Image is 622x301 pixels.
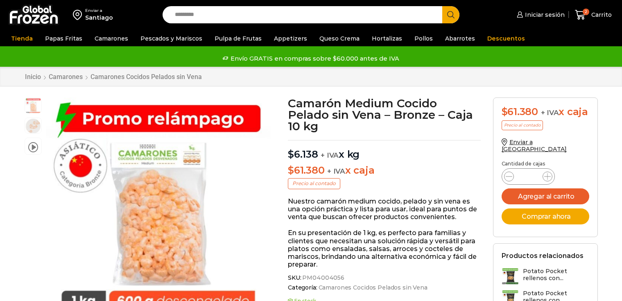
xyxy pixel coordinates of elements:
nav: Breadcrumb [25,73,202,81]
h3: Potato Pocket rellenos con... [523,268,589,282]
span: PM04004056 [301,274,344,281]
button: Comprar ahora [502,208,589,224]
span: Categoría: [288,284,481,291]
a: Pollos [410,31,437,46]
a: Pulpa de Frutas [210,31,266,46]
span: $ [288,148,294,160]
a: Camarones [90,31,132,46]
a: Inicio [25,73,41,81]
span: $ [288,164,294,176]
span: SKU: [288,274,481,281]
div: Enviar a [85,8,113,14]
span: Carrito [589,11,612,19]
p: En su presentación de 1 kg, es perfecto para familias y clientes que necesitan una solución rápid... [288,229,481,268]
span: $ [502,106,508,118]
h1: Camarón Medium Cocido Pelado sin Vena – Bronze – Caja 10 kg [288,97,481,132]
a: Abarrotes [441,31,479,46]
bdi: 6.138 [288,148,318,160]
p: x kg [288,140,481,161]
a: Hortalizas [368,31,406,46]
span: + IVA [541,109,559,117]
p: Precio al contado [288,178,340,189]
a: Camarones Cocidos Pelados sin Vena [90,73,202,81]
span: relampago medium [25,98,41,114]
button: Search button [442,6,459,23]
span: camaron medium bronze [25,118,41,134]
input: Product quantity [520,171,536,182]
span: 2 [583,9,589,15]
p: Cantidad de cajas [502,161,589,167]
img: address-field-icon.svg [73,8,85,22]
a: 2 Carrito [573,5,614,25]
p: Precio al contado [502,120,543,130]
span: + IVA [327,167,345,175]
span: + IVA [321,151,339,159]
a: Enviar a [GEOGRAPHIC_DATA] [502,138,567,153]
a: Iniciar sesión [515,7,565,23]
h2: Productos relacionados [502,252,584,260]
a: Descuentos [483,31,529,46]
a: Camarones [48,73,83,81]
button: Agregar al carrito [502,188,589,204]
div: x caja [502,106,589,118]
bdi: 61.380 [502,106,538,118]
span: Iniciar sesión [523,11,565,19]
a: Queso Crema [315,31,364,46]
a: Camarones Cocidos Pelados sin Vena [317,284,427,291]
a: Appetizers [270,31,311,46]
a: Papas Fritas [41,31,86,46]
bdi: 61.380 [288,164,324,176]
p: x caja [288,165,481,177]
p: Nuestro camarón medium cocido, pelado y sin vena es una opción práctica y lista para usar, ideal ... [288,197,481,221]
a: Tienda [7,31,37,46]
a: Pescados y Mariscos [136,31,206,46]
a: Potato Pocket rellenos con... [502,268,589,285]
div: Santiago [85,14,113,22]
